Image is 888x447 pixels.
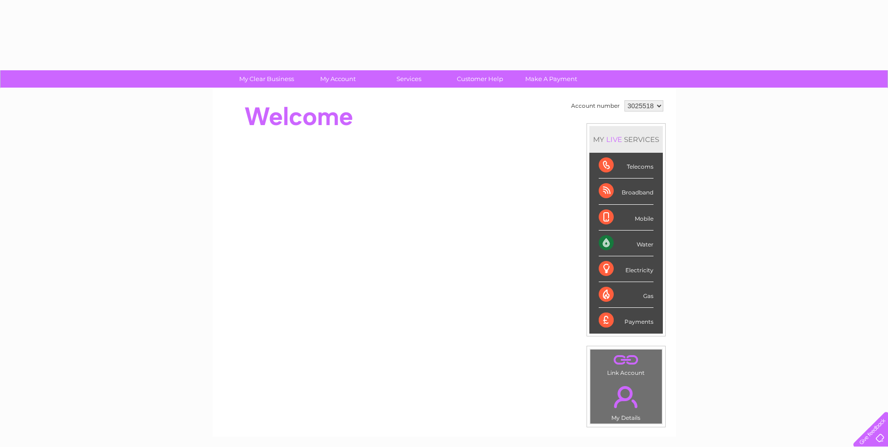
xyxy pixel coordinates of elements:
div: LIVE [604,135,624,144]
a: . [593,352,660,368]
a: Customer Help [441,70,519,88]
div: Gas [599,282,653,308]
a: My Clear Business [228,70,305,88]
div: Telecoms [599,153,653,179]
a: Make A Payment [513,70,590,88]
td: Link Account [590,349,662,379]
div: Broadband [599,179,653,204]
a: . [593,380,660,413]
td: Account number [569,98,622,114]
a: Services [370,70,448,88]
div: Mobile [599,205,653,231]
td: My Details [590,378,662,424]
a: My Account [299,70,376,88]
div: Payments [599,308,653,333]
div: Water [599,231,653,256]
div: Electricity [599,256,653,282]
div: MY SERVICES [589,126,663,153]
